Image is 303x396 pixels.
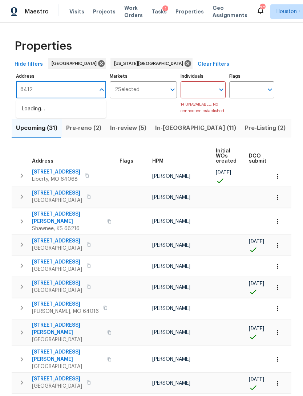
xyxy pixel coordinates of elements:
[69,8,84,15] span: Visits
[32,159,53,164] span: Address
[152,243,190,248] span: [PERSON_NAME]
[181,74,226,78] label: Individuals
[32,245,82,252] span: [GEOGRAPHIC_DATA]
[32,322,103,336] span: [STREET_ADDRESS][PERSON_NAME]
[32,301,99,308] span: [STREET_ADDRESS]
[249,281,264,286] span: [DATE]
[216,170,231,175] span: [DATE]
[32,348,103,363] span: [STREET_ADDRESS][PERSON_NAME]
[97,85,107,95] button: Close
[124,4,143,19] span: Work Orders
[15,42,72,50] span: Properties
[167,85,178,95] button: Open
[32,279,82,287] span: [STREET_ADDRESS]
[16,123,57,133] span: Upcoming (31)
[110,74,177,78] label: Markets
[16,100,106,118] div: Loading…
[152,264,190,269] span: [PERSON_NAME]
[93,8,116,15] span: Projects
[32,363,103,370] span: [GEOGRAPHIC_DATA]
[229,74,274,78] label: Flags
[66,123,101,133] span: Pre-reno (2)
[152,285,190,290] span: [PERSON_NAME]
[152,330,190,335] span: [PERSON_NAME]
[213,4,247,19] span: Geo Assignments
[32,266,82,273] span: [GEOGRAPHIC_DATA]
[265,85,275,95] button: Open
[198,60,229,69] span: Clear Filters
[152,357,190,362] span: [PERSON_NAME]
[32,308,99,315] span: [PERSON_NAME], MO 64016
[52,60,100,67] span: [GEOGRAPHIC_DATA]
[32,383,82,390] span: [GEOGRAPHIC_DATA]
[216,148,237,164] span: Initial WOs created
[151,9,167,14] span: Tasks
[120,159,133,164] span: Flags
[152,159,163,164] span: HPM
[115,87,140,93] span: 2 Selected
[152,381,190,386] span: [PERSON_NAME]
[162,5,168,13] div: 1
[32,336,103,343] span: [GEOGRAPHIC_DATA]
[32,287,82,294] span: [GEOGRAPHIC_DATA]
[32,189,82,197] span: [STREET_ADDRESS]
[152,174,190,179] span: [PERSON_NAME]
[155,123,236,133] span: In-[GEOGRAPHIC_DATA] (11)
[152,195,190,200] span: [PERSON_NAME]
[16,74,106,78] label: Address
[114,60,186,67] span: [US_STATE][GEOGRAPHIC_DATA]
[16,81,95,98] input: Search ...
[32,258,82,266] span: [STREET_ADDRESS]
[195,58,232,71] button: Clear Filters
[32,168,80,176] span: [STREET_ADDRESS]
[249,239,264,244] span: [DATE]
[15,60,43,69] span: Hide filters
[32,237,82,245] span: [STREET_ADDRESS]
[48,58,106,69] div: [GEOGRAPHIC_DATA]
[216,85,226,95] button: Open
[260,4,265,12] div: 20
[249,377,264,382] span: [DATE]
[110,58,193,69] div: [US_STATE][GEOGRAPHIC_DATA]
[152,306,190,311] span: [PERSON_NAME]
[245,123,286,133] span: Pre-Listing (2)
[152,219,190,224] span: [PERSON_NAME]
[32,197,82,204] span: [GEOGRAPHIC_DATA]
[32,225,103,232] span: Shawnee, KS 66216
[175,8,204,15] span: Properties
[25,8,49,15] span: Maestro
[32,375,82,383] span: [STREET_ADDRESS]
[249,154,275,164] span: DCO submitted
[181,101,226,115] p: 14 UNAVAILABLE: No connection established
[32,211,103,225] span: [STREET_ADDRESS][PERSON_NAME]
[32,176,80,183] span: Liberty, MO 64068
[12,58,46,71] button: Hide filters
[249,326,264,331] span: [DATE]
[110,123,146,133] span: In-review (5)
